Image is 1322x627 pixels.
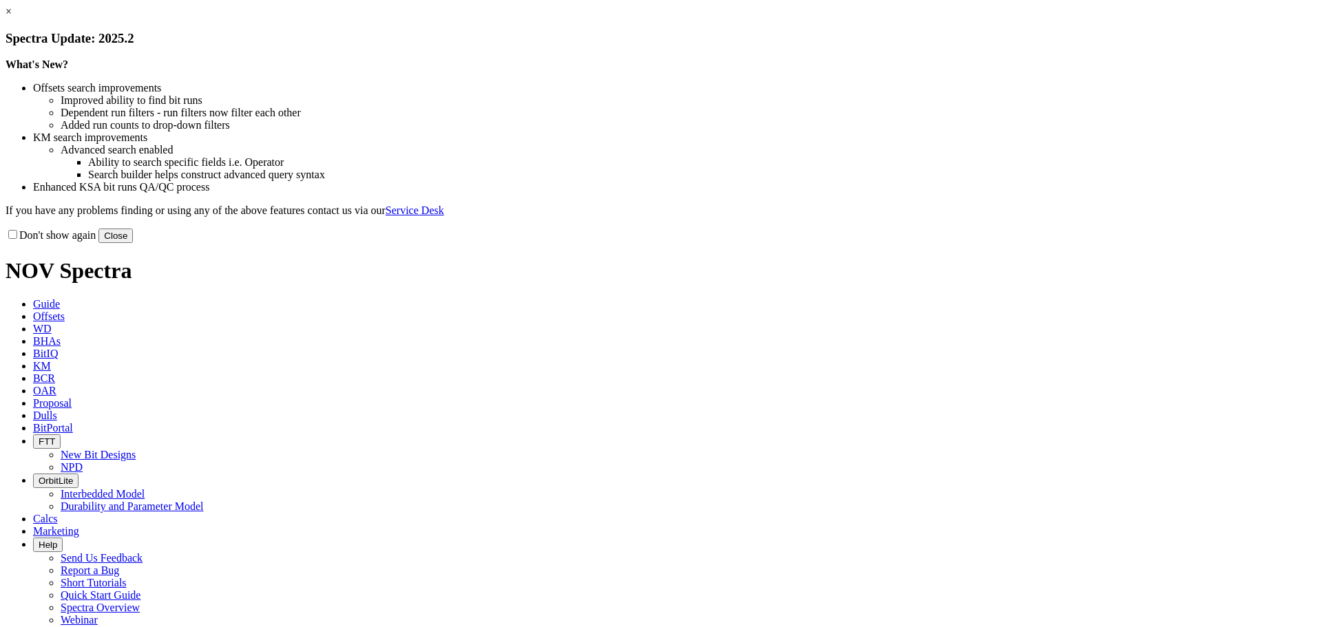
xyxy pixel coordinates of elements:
[39,436,55,447] span: FTT
[33,131,1316,144] li: KM search improvements
[6,59,68,70] strong: What's New?
[33,422,73,434] span: BitPortal
[386,204,444,216] a: Service Desk
[88,169,1316,181] li: Search builder helps construct advanced query syntax
[33,360,51,372] span: KM
[61,614,98,626] a: Webinar
[6,6,12,17] a: ×
[61,94,1316,107] li: Improved ability to find bit runs
[33,82,1316,94] li: Offsets search improvements
[61,500,204,512] a: Durability and Parameter Model
[39,540,57,550] span: Help
[6,229,96,241] label: Don't show again
[61,488,145,500] a: Interbedded Model
[88,156,1316,169] li: Ability to search specific fields i.e. Operator
[33,335,61,347] span: BHAs
[33,385,56,396] span: OAR
[33,397,72,409] span: Proposal
[61,564,119,576] a: Report a Bug
[33,372,55,384] span: BCR
[61,602,140,613] a: Spectra Overview
[61,577,127,588] a: Short Tutorials
[98,229,133,243] button: Close
[61,589,140,601] a: Quick Start Guide
[33,181,1316,193] li: Enhanced KSA bit runs QA/QC process
[33,323,52,334] span: WD
[61,107,1316,119] li: Dependent run filters - run filters now filter each other
[6,258,1316,284] h1: NOV Spectra
[33,525,79,537] span: Marketing
[33,310,65,322] span: Offsets
[61,461,83,473] a: NPD
[6,31,1316,46] h3: Spectra Update: 2025.2
[39,476,73,486] span: OrbitLite
[61,552,143,564] a: Send Us Feedback
[33,348,58,359] span: BitIQ
[61,119,1316,131] li: Added run counts to drop-down filters
[33,298,60,310] span: Guide
[61,449,136,460] a: New Bit Designs
[8,230,17,239] input: Don't show again
[33,513,58,524] span: Calcs
[6,204,1316,217] p: If you have any problems finding or using any of the above features contact us via our
[61,144,1316,156] li: Advanced search enabled
[33,410,57,421] span: Dulls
